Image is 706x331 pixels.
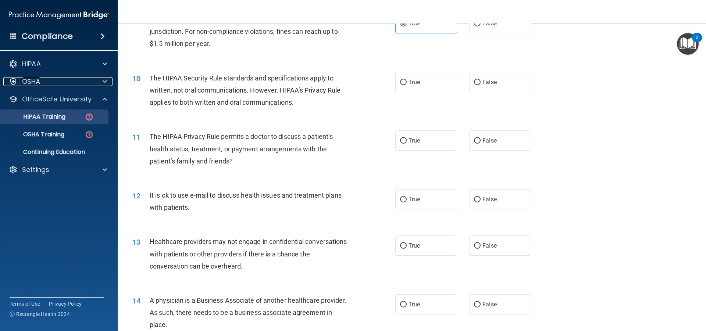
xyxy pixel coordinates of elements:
[22,165,49,174] p: Settings
[400,21,407,26] input: True
[400,302,407,307] input: True
[474,243,481,249] input: False
[696,37,698,47] div: 2
[409,196,420,203] span: True
[85,130,94,139] img: danger-circle.6113f641.png
[132,74,140,83] span: 10
[400,80,407,85] input: True
[22,95,92,104] p: OfficeSafe University
[409,137,420,144] span: True
[409,301,420,308] span: True
[482,137,497,144] span: False
[400,138,407,144] input: True
[49,300,82,307] a: Privacy Policy
[482,242,497,249] span: False
[400,197,407,202] input: True
[9,95,107,104] a: OfficeSafe University
[85,112,94,122] img: danger-circle.6113f641.png
[474,80,481,85] input: False
[5,113,65,120] p: HIPAA Training
[132,15,140,24] span: 09
[482,301,497,308] span: False
[150,238,347,270] span: Healthcare providers may not engage in confidential conversations with patients or other provider...
[150,74,340,106] span: The HIPAA Security Rule standards and specifications apply to written, not oral communications. H...
[150,191,342,211] span: It is ok to use e-mail to discuss health issues and treatment plans with patients.
[482,196,497,203] span: False
[10,310,70,318] span: Ⓒ Rectangle Health 2024
[409,79,420,86] span: True
[409,20,420,27] span: True
[677,33,699,55] button: Open Resource Center, 2 new notifications
[482,20,497,27] span: False
[150,15,348,47] span: HIPAA’s Privacy and Security Rules are governed under each states jurisdiction. For non-complianc...
[22,77,40,86] p: OSHA
[132,133,140,141] span: 11
[22,60,41,68] p: HIPAA
[150,296,347,328] span: A physician is a Business Associate of another healthcare provider. As such, there needs to be a ...
[132,238,140,247] span: 13
[9,60,107,68] a: HIPAA
[482,79,497,86] span: False
[150,133,333,165] span: The HIPAA Privacy Rule permits a doctor to discuss a patient’s health status, treatment, or payme...
[9,77,107,86] a: OSHA
[132,191,140,200] span: 12
[400,243,407,249] input: True
[474,21,481,26] input: False
[474,302,481,307] input: False
[9,8,109,22] img: PMB logo
[409,242,420,249] span: True
[22,31,73,42] h4: Compliance
[132,296,140,305] span: 14
[5,131,64,138] p: OSHA Training
[474,197,481,202] input: False
[10,300,40,307] a: Terms of Use
[474,138,481,144] input: False
[5,148,105,156] p: Continuing Education
[9,165,107,174] a: Settings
